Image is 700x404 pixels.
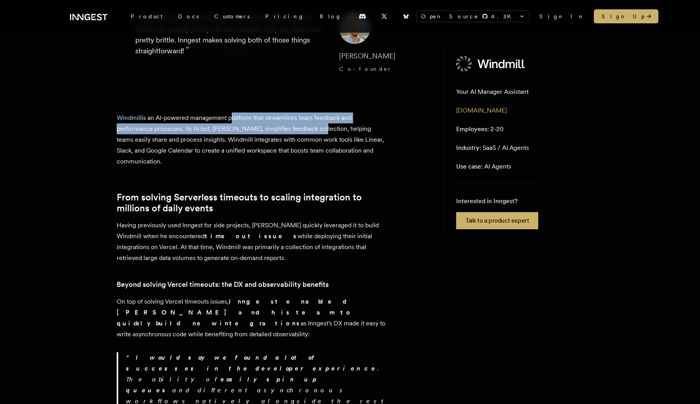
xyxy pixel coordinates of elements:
p: SaaS / AI Agents [456,143,529,153]
span: Open Source [421,12,479,20]
p: LLMs APIs are pretty different than other traditional APIs, which are usually pretty fast and rel... [135,13,327,75]
a: Customers [206,9,257,23]
span: Co-founder [339,66,392,72]
div: Product [123,9,170,23]
a: Discord [354,10,371,23]
a: Docs [170,9,206,23]
span: [PERSON_NAME] [339,52,395,60]
a: Beyond solving Vercel timeouts: the DX and observability benefits [117,279,329,290]
a: Bluesky [397,10,415,23]
a: [DOMAIN_NAME] [456,107,507,114]
p: Having previously used Inngest for side projects, [PERSON_NAME] quickly leveraged it to build Win... [117,220,389,263]
a: From solving Serverless timeouts to scaling integration to millions of daily events [117,192,389,214]
span: ” [185,44,189,56]
a: Sign Up [594,9,658,23]
span: Industry: [456,144,481,151]
p: AI Agents [456,162,511,171]
a: Sign In [539,12,584,20]
strong: easily spin up queues [126,376,318,394]
p: Your AI Manager Assistant [456,87,528,97]
a: Blog [312,9,349,23]
span: Employees: [456,125,489,133]
p: On top of solving Vercel timeouts issues, as Inngest's DX made it easy to write asynchronous code... [117,296,389,340]
span: Use case: [456,163,483,170]
a: Pricing [257,9,312,23]
strong: timeout issues [205,232,297,240]
a: Windmill [117,114,142,121]
p: 2-20 [456,125,504,134]
strong: I would say we found a lot of successes in the developer experience [126,354,377,372]
span: 4.3 K [491,12,516,20]
a: X [376,10,393,23]
p: is an AI-powered management platform that streamlines team feedback and performance processes. It... [117,112,389,167]
p: Interested in Inngest? [456,197,538,206]
strong: Inngest enabled [PERSON_NAME] and his team to quickly build new integrations [117,298,353,327]
img: Windmill's logo [456,56,525,72]
a: Talk to a product expert [456,212,538,229]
